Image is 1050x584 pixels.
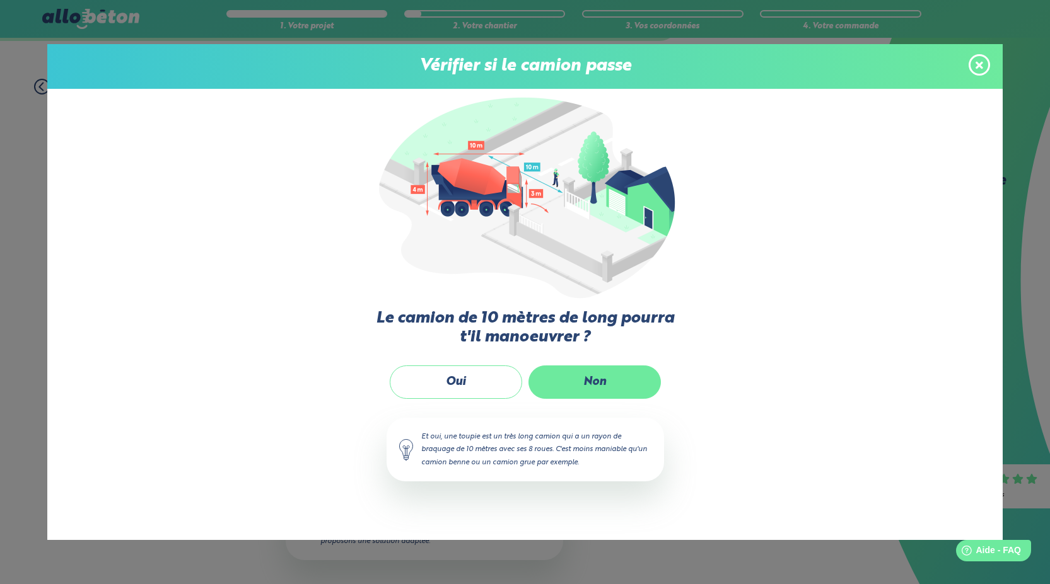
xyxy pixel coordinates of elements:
[368,309,683,346] label: Le camion de 10 mètres de long pourra t'il manoeuvrer ?
[387,418,664,481] div: Et oui, une toupie est un très long camion qui a un rayon de braquage de 10 mètres avec ses 8 rou...
[390,365,522,399] label: Oui
[60,57,990,76] p: Vérifier si le camion passe
[938,535,1036,570] iframe: Help widget launcher
[528,365,661,399] label: Non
